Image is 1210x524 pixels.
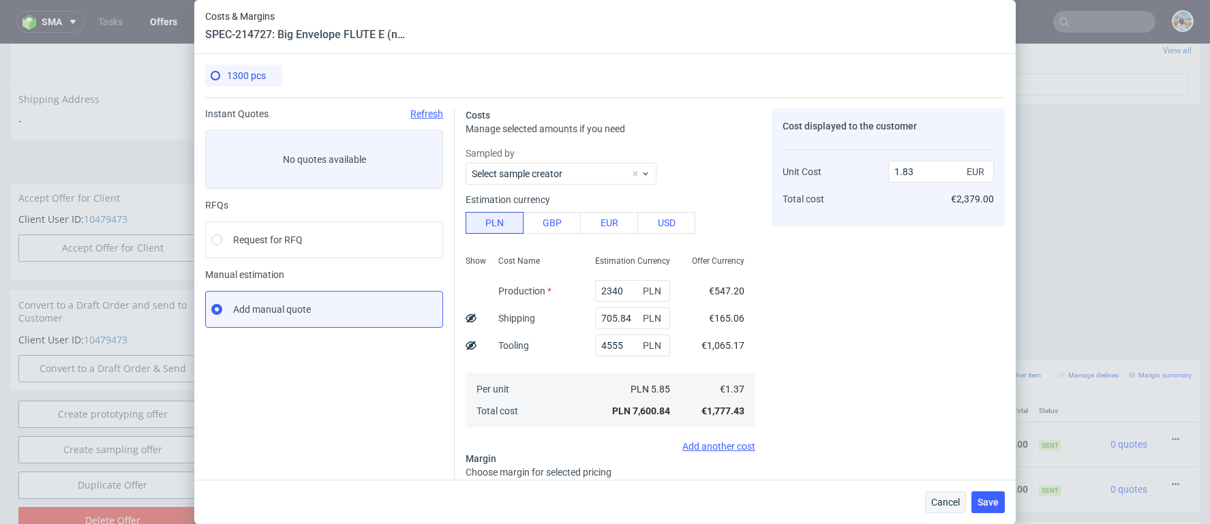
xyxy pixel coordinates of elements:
[410,356,705,379] th: Name
[705,378,751,423] td: 1300
[239,384,307,418] img: ico-item-custom-a8f9c3db6a5631ce2f509e228e8b95abde266dc4376634de7b166047de09ff05.png
[560,390,610,401] span: SPEC- 214729
[466,194,550,205] label: Estimation currency
[233,303,311,316] span: Add manual quote
[964,162,991,181] span: EUR
[466,453,496,464] span: Margin
[466,110,490,121] span: Costs
[1039,442,1061,452] span: Sent
[978,497,999,507] span: Save
[354,440,387,451] strong: 767799
[466,441,755,452] div: Add another cost
[410,108,443,119] span: Refresh
[595,307,670,329] input: 0.00
[881,356,958,379] th: Dependencies
[18,191,207,218] button: Accept Offer for Client
[498,340,529,351] label: Tooling
[233,154,418,181] td: Enable flexible payments
[805,378,881,423] td: €3,107.00
[1058,328,1119,335] small: Manage dielines
[233,89,418,123] td: Assumed delivery zipcode
[637,212,695,234] button: USD
[10,140,215,170] div: Accept Offer for Client
[701,405,744,416] span: €1,777.43
[10,40,215,71] div: Shipping Address
[705,423,751,468] td: 1300
[640,281,667,300] span: PLN
[416,388,558,401] span: Small Envelope FLUTE E (no print)
[751,378,805,423] td: €2.39
[745,328,808,335] small: Add PIM line item
[1163,1,1192,12] a: View all
[416,387,699,415] div: Custom • Custom
[925,491,966,513] button: Cancel
[498,256,540,266] span: Cost Name
[84,290,127,303] a: 10479473
[881,423,958,468] td: €0.00
[783,194,824,204] span: Total cost
[612,405,670,416] span: PLN 7,600.84
[416,433,549,446] span: Big Envelope FLUTE E (no print)
[498,286,551,296] label: Production
[233,123,418,154] td: Payment
[466,147,755,160] label: Sampled by
[595,280,670,302] input: 0.00
[205,200,443,211] div: RFQs
[233,19,418,54] td: Region
[805,356,881,379] th: Net Total
[477,384,509,395] span: Per unit
[580,212,638,234] button: EUR
[18,428,207,455] a: Duplicate Offer
[233,213,418,239] td: Reorder
[971,491,1005,513] button: Save
[958,378,1034,423] td: €3,107.00
[631,384,670,395] span: PLN 5.85
[701,340,744,351] span: €1,065.17
[205,269,443,280] span: Manual estimation
[225,478,1200,508] div: Notes displayed below the Offer
[431,241,685,260] input: Only numbers
[10,247,215,290] div: Convert to a Draft Order and send to Customer
[498,313,535,324] label: Shipping
[18,290,207,303] p: Client User ID:
[18,357,207,384] a: Create prototyping offer
[1033,356,1085,379] th: Status
[18,311,207,339] input: Convert to a Draft Order & Send
[815,328,898,335] small: Add line item from VMA
[205,11,410,22] span: Costs & Margins
[466,123,625,134] span: Manage selected amounts if you need
[931,497,960,507] span: Cancel
[692,256,744,266] span: Offer Currency
[18,70,207,84] span: -
[1129,328,1192,335] small: Margin summary
[595,335,670,356] input: 0.00
[354,395,387,406] strong: 767800
[640,309,667,328] span: PLN
[472,168,562,179] label: Select sample creator
[958,423,1034,468] td: €2,379.00
[205,130,443,189] label: No quotes available
[353,158,364,169] img: Hokodo
[595,256,670,266] span: Estimation Currency
[958,356,1034,379] th: Total
[233,233,303,247] span: Request for RFQ
[783,166,821,177] span: Unit Cost
[18,463,207,491] input: Delete Offer
[233,181,418,213] td: Quote Request ID
[348,356,410,379] th: ID
[720,384,744,395] span: €1.37
[621,273,695,287] input: Save
[1110,395,1147,406] span: 0 quotes
[1110,440,1147,451] span: 0 quotes
[709,286,744,296] span: €547.20
[466,467,611,478] span: Choose margin for selected pricing
[84,169,127,182] a: 10479473
[18,169,207,183] p: Client User ID:
[551,434,601,445] span: SPEC- 214727
[751,423,805,468] td: €1.83
[466,256,486,266] span: Show
[805,423,881,468] td: €2,379.00
[523,212,581,234] button: GBP
[233,273,397,287] button: Force CRM resync
[751,356,805,379] th: Unit Price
